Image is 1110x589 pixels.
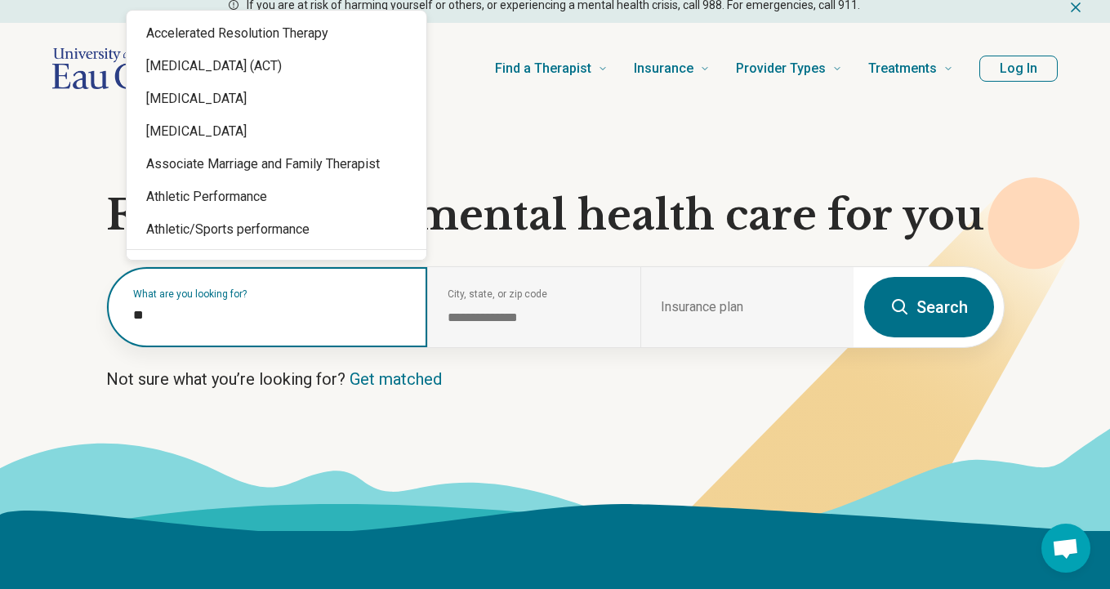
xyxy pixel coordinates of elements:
div: [MEDICAL_DATA] [127,83,426,115]
label: What are you looking for? [133,289,408,299]
div: Suggestions [127,11,426,296]
div: Associate Marriage and Family Therapist [127,148,426,181]
span: Insurance [634,57,693,80]
a: Home page [52,42,289,95]
h1: Find the right mental health care for you [106,191,1005,240]
div: Accelerated Resolution Therapy [127,17,426,50]
span: Provider Types [736,57,826,80]
span: Treatments [868,57,937,80]
div: Athletic Performance [127,181,426,213]
a: Get matched [350,369,442,389]
div: Athletic/Sports performance [127,213,426,246]
div: Open chat [1041,524,1090,573]
div: [MEDICAL_DATA] (ACT) [127,50,426,83]
button: Log In [979,56,1058,82]
p: Not sure what you’re looking for? [106,368,1005,390]
div: [MEDICAL_DATA] [127,115,426,148]
button: Search [864,277,994,337]
span: Find a Therapist [495,57,591,80]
